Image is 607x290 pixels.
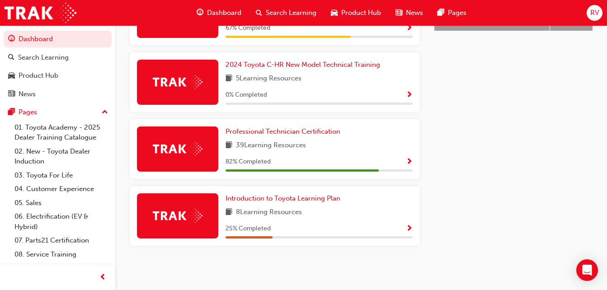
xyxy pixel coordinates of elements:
[226,224,271,234] span: 25 % Completed
[341,8,381,18] span: Product Hub
[324,4,388,22] a: car-iconProduct Hub
[102,107,108,118] span: up-icon
[406,23,413,34] button: Show Progress
[249,4,324,22] a: search-iconSearch Learning
[8,90,15,98] span: news-icon
[197,7,203,19] span: guage-icon
[448,8,466,18] span: Pages
[226,157,271,167] span: 82 % Completed
[4,29,112,104] button: DashboardSearch LearningProduct HubNews
[406,223,413,234] button: Show Progress
[226,60,384,70] a: 2024 Toyota C-HR New Model Technical Training
[388,4,430,22] a: news-iconNews
[207,8,241,18] span: Dashboard
[8,35,15,43] span: guage-icon
[587,5,602,21] button: RV
[226,90,267,100] span: 0 % Completed
[226,126,344,137] a: Professional Technician Certification
[11,261,112,275] a: 09. Technical Training
[18,52,69,63] div: Search Learning
[226,194,340,202] span: Introduction to Toyota Learning Plan
[406,156,413,168] button: Show Progress
[11,145,112,168] a: 02. New - Toyota Dealer Induction
[438,7,444,19] span: pages-icon
[11,248,112,262] a: 08. Service Training
[19,89,36,99] div: News
[153,209,202,223] img: Trak
[11,234,112,248] a: 07. Parts21 Certification
[331,7,338,19] span: car-icon
[266,8,316,18] span: Search Learning
[226,193,344,204] a: Introduction to Toyota Learning Plan
[189,4,249,22] a: guage-iconDashboard
[236,73,301,84] span: 5 Learning Resources
[256,7,262,19] span: search-icon
[4,67,112,84] a: Product Hub
[226,127,340,136] span: Professional Technician Certification
[4,49,112,66] a: Search Learning
[11,210,112,234] a: 06. Electrification (EV & Hybrid)
[576,259,598,281] div: Open Intercom Messenger
[226,73,232,84] span: book-icon
[4,104,112,121] button: Pages
[11,121,112,145] a: 01. Toyota Academy - 2025 Dealer Training Catalogue
[406,89,413,101] button: Show Progress
[406,91,413,99] span: Show Progress
[226,140,232,151] span: book-icon
[4,31,112,47] a: Dashboard
[406,158,413,166] span: Show Progress
[11,182,112,196] a: 04. Customer Experience
[153,142,202,156] img: Trak
[8,72,15,80] span: car-icon
[406,24,413,33] span: Show Progress
[4,86,112,103] a: News
[5,3,76,23] img: Trak
[19,107,37,117] div: Pages
[8,54,14,62] span: search-icon
[226,61,380,69] span: 2024 Toyota C-HR New Model Technical Training
[99,272,106,283] span: prev-icon
[406,225,413,233] span: Show Progress
[11,196,112,210] a: 05. Sales
[19,70,58,81] div: Product Hub
[406,8,423,18] span: News
[153,75,202,89] img: Trak
[8,108,15,117] span: pages-icon
[11,168,112,182] a: 03. Toyota For Life
[226,23,270,33] span: 67 % Completed
[236,140,306,151] span: 39 Learning Resources
[226,207,232,218] span: book-icon
[430,4,474,22] a: pages-iconPages
[395,7,402,19] span: news-icon
[236,207,302,218] span: 8 Learning Resources
[590,8,599,18] span: RV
